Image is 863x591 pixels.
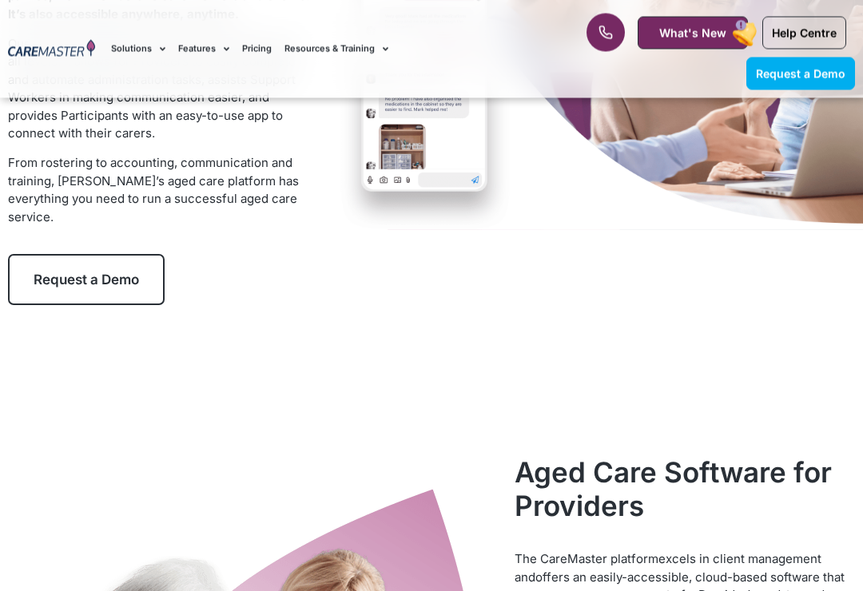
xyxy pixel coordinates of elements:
a: Features [178,22,229,76]
span: Request a Demo [34,272,139,288]
a: Pricing [242,22,272,76]
a: Help Centre [762,17,846,50]
a: Request a Demo [746,58,855,90]
a: Resources & Training [284,22,388,76]
span: Help Centre [772,26,837,40]
img: CareMaster Logo [8,40,95,59]
h2: Aged Care Software for Providers [515,456,854,523]
a: Request a Demo [8,255,165,306]
a: What's New [638,17,748,50]
span: The CareMaster platform [515,552,658,567]
nav: Menu [111,22,550,76]
span: From rostering to accounting, communication and training, [PERSON_NAME]’s aged care platform has ... [8,156,299,225]
span: Request a Demo [756,67,845,81]
a: Solutions [111,22,165,76]
span: What's New [659,26,726,40]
